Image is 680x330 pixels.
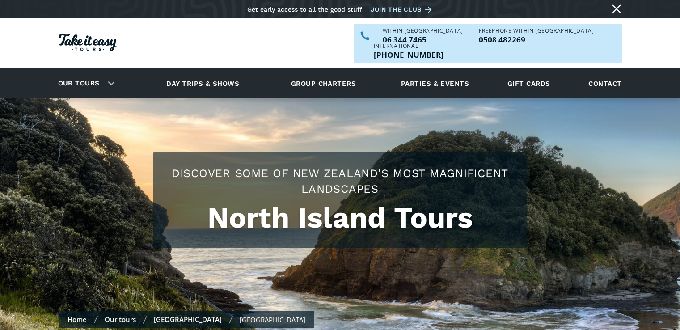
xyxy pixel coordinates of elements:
a: Close message [609,2,624,16]
a: Contact [584,71,626,96]
a: Day trips & shows [155,71,250,96]
a: Our tours [51,73,106,94]
a: Call us within NZ on 063447465 [383,36,463,43]
a: Group charters [280,71,367,96]
div: Our tours [47,71,122,96]
img: Take it easy Tours logo [59,34,117,51]
h1: North Island Tours [162,201,518,235]
a: Join the club [371,4,435,15]
a: Call us outside of NZ on +6463447465 [374,51,443,59]
a: Our tours [105,315,136,324]
a: Home [68,315,87,324]
a: [GEOGRAPHIC_DATA] [154,315,222,324]
h2: Discover some of New Zealand's most magnificent landscapes [162,165,518,197]
a: Gift cards [503,71,555,96]
div: Freephone WITHIN [GEOGRAPHIC_DATA] [479,28,594,34]
p: [PHONE_NUMBER] [374,51,443,59]
a: Parties & events [397,71,473,96]
p: 06 344 7465 [383,36,463,43]
div: WITHIN [GEOGRAPHIC_DATA] [383,28,463,34]
nav: breadcrumbs [59,311,314,328]
div: [GEOGRAPHIC_DATA] [240,315,305,324]
p: 0508 482269 [479,36,594,43]
div: Get early access to all the good stuff! [247,6,364,13]
div: International [374,43,443,49]
a: Homepage [59,30,117,58]
a: Call us freephone within NZ on 0508482269 [479,36,594,43]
